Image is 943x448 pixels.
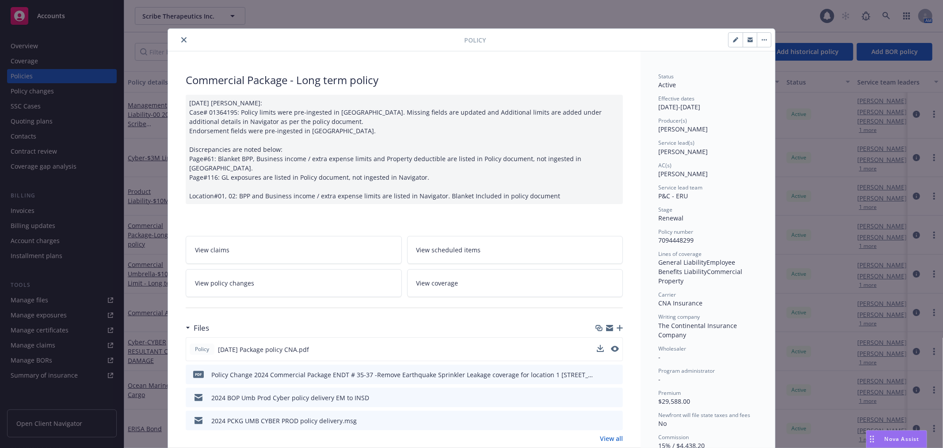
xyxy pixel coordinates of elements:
[658,95,757,112] div: [DATE] - [DATE]
[658,375,660,383] span: -
[658,345,686,352] span: Wholesaler
[658,411,750,419] span: Newfront will file state taxes and fees
[658,117,687,124] span: Producer(s)
[464,35,486,45] span: Policy
[597,345,604,352] button: download file
[658,258,706,266] span: General Liability
[658,95,695,102] span: Effective dates
[658,81,676,89] span: Active
[658,73,674,80] span: Status
[186,95,623,204] div: [DATE] [PERSON_NAME]: Case# 01364195: Policy limits were pre-ingested in [GEOGRAPHIC_DATA]. Missi...
[658,258,737,276] span: Employee Benefits Liability
[885,435,920,443] span: Nova Assist
[658,433,689,441] span: Commission
[658,353,660,361] span: -
[658,214,683,222] span: Renewal
[658,206,672,213] span: Stage
[193,345,211,353] span: Policy
[658,236,694,244] span: 7094448299
[186,322,209,334] div: Files
[597,370,604,379] button: download file
[416,278,458,288] span: View coverage
[658,125,708,133] span: [PERSON_NAME]
[194,322,209,334] h3: Files
[611,346,619,352] button: preview file
[597,345,604,354] button: download file
[218,345,309,354] span: [DATE] Package policy CNA.pdf
[195,278,254,288] span: View policy changes
[866,430,927,448] button: Nova Assist
[658,170,708,178] span: [PERSON_NAME]
[658,162,672,169] span: AC(s)
[597,416,604,425] button: download file
[407,269,623,297] a: View coverage
[211,393,369,402] div: 2024 BOP Umb Prod Cyber policy delivery EM to INSD
[186,236,402,264] a: View claims
[186,269,402,297] a: View policy changes
[597,393,604,402] button: download file
[611,393,619,402] button: preview file
[658,250,702,258] span: Lines of coverage
[611,416,619,425] button: preview file
[611,345,619,354] button: preview file
[211,370,594,379] div: Policy Change 2024 Commercial Package ENDT # 35-37 -Remove Earthquake Sprinkler Leakage coverage ...
[193,371,204,378] span: pdf
[658,389,681,397] span: Premium
[195,245,229,255] span: View claims
[658,267,744,285] span: Commercial Property
[658,139,695,147] span: Service lead(s)
[658,419,667,428] span: No
[611,370,619,379] button: preview file
[658,228,693,236] span: Policy number
[186,73,623,88] div: Commercial Package - Long term policy
[658,397,690,406] span: $29,588.00
[211,416,357,425] div: 2024 PCKG UMB CYBER PROD policy delivery.msg
[658,321,739,339] span: The Continental Insurance Company
[407,236,623,264] a: View scheduled items
[179,35,189,45] button: close
[867,431,878,448] div: Drag to move
[600,434,623,443] a: View all
[658,147,708,156] span: [PERSON_NAME]
[658,291,676,298] span: Carrier
[658,313,700,321] span: Writing company
[658,299,702,307] span: CNA Insurance
[658,367,715,375] span: Program administrator
[416,245,481,255] span: View scheduled items
[658,192,688,200] span: P&C - ERU
[658,184,702,191] span: Service lead team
